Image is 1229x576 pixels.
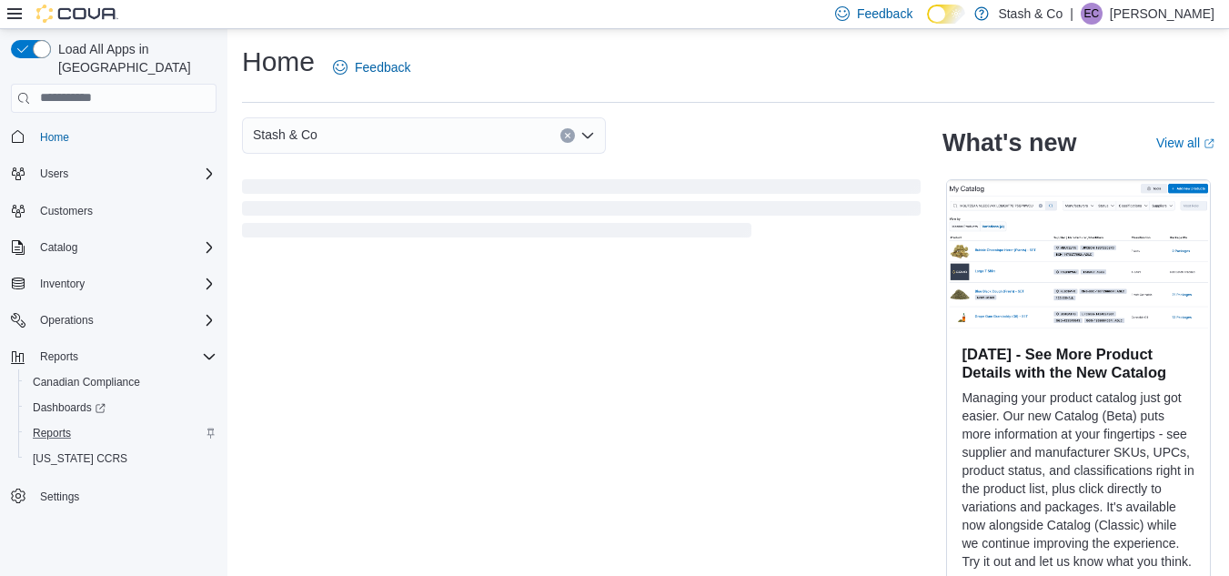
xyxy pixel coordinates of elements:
[242,183,921,241] span: Loading
[40,204,93,218] span: Customers
[1110,3,1214,25] p: [PERSON_NAME]
[33,309,101,331] button: Operations
[927,5,965,24] input: Dark Mode
[560,128,575,143] button: Clear input
[11,116,217,557] nav: Complex example
[1204,138,1214,149] svg: External link
[4,161,224,187] button: Users
[33,200,100,222] a: Customers
[4,344,224,369] button: Reports
[962,345,1195,381] h3: [DATE] - See More Product Details with the New Catalog
[253,124,317,146] span: Stash & Co
[33,273,217,295] span: Inventory
[33,126,217,148] span: Home
[25,397,217,419] span: Dashboards
[1081,3,1103,25] div: Evan Coughlin
[857,5,912,23] span: Feedback
[33,273,92,295] button: Inventory
[36,5,118,23] img: Cova
[962,389,1195,571] p: Managing your product catalog just got easier. Our new Catalog (Beta) puts more information at yo...
[33,163,217,185] span: Users
[40,130,69,145] span: Home
[33,486,86,508] a: Settings
[33,163,76,185] button: Users
[40,490,79,504] span: Settings
[25,371,147,393] a: Canadian Compliance
[4,308,224,333] button: Operations
[927,24,928,25] span: Dark Mode
[1070,3,1073,25] p: |
[25,448,217,470] span: Washington CCRS
[18,369,224,395] button: Canadian Compliance
[40,240,77,255] span: Catalog
[33,346,217,368] span: Reports
[40,349,78,364] span: Reports
[33,375,140,389] span: Canadian Compliance
[33,126,76,148] a: Home
[998,3,1063,25] p: Stash & Co
[326,49,418,86] a: Feedback
[18,395,224,420] a: Dashboards
[18,446,224,471] button: [US_STATE] CCRS
[33,237,85,258] button: Catalog
[355,58,410,76] span: Feedback
[33,237,217,258] span: Catalog
[1156,136,1214,150] a: View allExternal link
[580,128,595,143] button: Open list of options
[18,420,224,446] button: Reports
[33,199,217,222] span: Customers
[1084,3,1100,25] span: EC
[25,397,113,419] a: Dashboards
[4,271,224,297] button: Inventory
[40,167,68,181] span: Users
[25,448,135,470] a: [US_STATE] CCRS
[4,235,224,260] button: Catalog
[4,482,224,509] button: Settings
[242,44,315,80] h1: Home
[25,371,217,393] span: Canadian Compliance
[25,422,217,444] span: Reports
[942,128,1076,157] h2: What's new
[40,277,85,291] span: Inventory
[51,40,217,76] span: Load All Apps in [GEOGRAPHIC_DATA]
[33,346,86,368] button: Reports
[33,400,106,415] span: Dashboards
[25,422,78,444] a: Reports
[4,124,224,150] button: Home
[4,197,224,224] button: Customers
[40,313,94,328] span: Operations
[33,484,217,507] span: Settings
[33,309,217,331] span: Operations
[33,426,71,440] span: Reports
[33,451,127,466] span: [US_STATE] CCRS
